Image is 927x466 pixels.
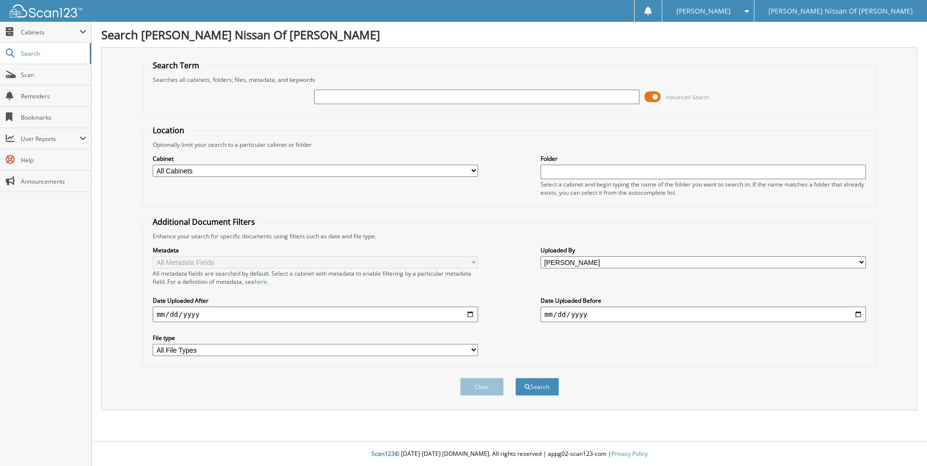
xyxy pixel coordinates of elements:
legend: Additional Document Filters [148,217,260,227]
input: start [153,307,478,322]
span: [PERSON_NAME] [676,8,731,14]
span: Bookmarks [21,113,86,122]
iframe: Chat Widget [879,419,927,466]
span: Scan123 [371,450,395,458]
div: © [DATE]-[DATE] [DOMAIN_NAME]. All rights reserved | appg02-scan123-com | [92,442,927,466]
span: Announcements [21,177,86,186]
button: Clear [460,378,504,396]
img: scan123-logo-white.svg [10,4,82,17]
div: Enhance your search for specific documents using filters such as date and file type. [148,232,871,240]
div: Searches all cabinets, folders, files, metadata, and keywords [148,76,871,84]
label: Date Uploaded Before [541,296,866,305]
span: User Reports [21,135,80,143]
span: Reminders [21,92,86,100]
label: Date Uploaded After [153,296,478,305]
label: Metadata [153,246,478,254]
div: Optionally limit your search to a particular cabinet or folder [148,140,871,149]
span: Advanced Search [666,93,709,101]
label: Folder [541,155,866,163]
legend: Location [148,125,189,136]
input: end [541,307,866,322]
legend: Search Term [148,60,204,71]
button: Search [515,378,559,396]
div: All metadata fields are searched by default. Select a cabinet with metadata to enable filtering b... [153,269,478,286]
a: here [255,278,267,286]
span: [PERSON_NAME] Nissan Of [PERSON_NAME] [768,8,913,14]
span: Help [21,156,86,164]
label: Cabinet [153,155,478,163]
label: Uploaded By [541,246,866,254]
span: Scan [21,71,86,79]
span: Search [21,49,85,58]
label: File type [153,334,478,342]
h1: Search [PERSON_NAME] Nissan Of [PERSON_NAME] [101,27,917,43]
div: Select a cabinet and begin typing the name of the folder you want to search in. If the name match... [541,180,866,197]
span: Cabinets [21,28,80,36]
a: Privacy Policy [611,450,648,458]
